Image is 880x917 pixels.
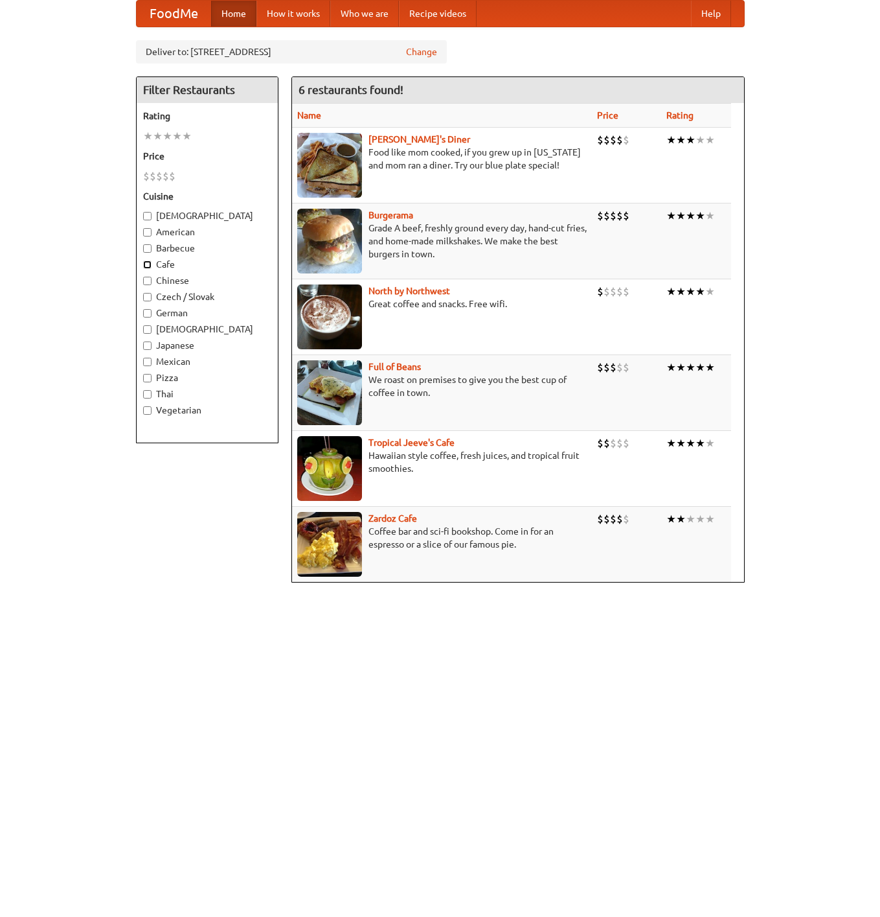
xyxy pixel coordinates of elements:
[623,209,629,223] li: $
[163,169,169,183] li: $
[597,284,604,299] li: $
[163,129,172,143] li: ★
[597,133,604,147] li: $
[153,129,163,143] li: ★
[623,512,629,526] li: $
[705,512,715,526] li: ★
[604,209,610,223] li: $
[297,284,362,349] img: north.jpg
[297,133,362,198] img: sallys.jpg
[610,436,616,450] li: $
[676,133,686,147] li: ★
[297,525,587,551] p: Coffee bar and sci-fi bookshop. Come in for an espresso or a slice of our famous pie.
[604,360,610,375] li: $
[368,286,450,296] a: North by Northwest
[666,512,676,526] li: ★
[143,388,271,400] label: Thai
[610,360,616,375] li: $
[610,284,616,299] li: $
[695,512,705,526] li: ★
[695,284,705,299] li: ★
[676,436,686,450] li: ★
[143,390,152,399] input: Thai
[604,512,610,526] li: $
[143,309,152,318] input: German
[604,133,610,147] li: $
[136,40,447,64] div: Deliver to: [STREET_ADDRESS]
[143,358,152,366] input: Mexican
[297,110,321,121] a: Name
[297,512,362,577] img: zardoz.jpg
[705,436,715,450] li: ★
[666,209,676,223] li: ★
[182,129,192,143] li: ★
[597,436,604,450] li: $
[169,169,175,183] li: $
[623,436,629,450] li: $
[297,373,587,399] p: We roast on premises to give you the best cup of coffee in town.
[676,284,686,299] li: ★
[666,360,676,375] li: ★
[297,436,362,501] img: jeeves.jpg
[297,146,587,172] p: Food like mom cooked, if you grew up in [US_STATE] and mom ran a diner. Try our blue plate special!
[137,1,211,27] a: FoodMe
[150,169,156,183] li: $
[211,1,256,27] a: Home
[143,290,271,303] label: Czech / Slovak
[616,284,623,299] li: $
[143,404,271,417] label: Vegetarian
[143,190,271,203] h5: Cuisine
[143,150,271,163] h5: Price
[143,209,271,222] label: [DEMOGRAPHIC_DATA]
[368,210,413,220] a: Burgerama
[666,110,694,121] a: Rating
[143,374,152,382] input: Pizza
[604,284,610,299] li: $
[616,436,623,450] li: $
[705,284,715,299] li: ★
[666,133,676,147] li: ★
[368,513,417,524] b: Zardoz Cafe
[256,1,330,27] a: How it works
[610,133,616,147] li: $
[143,242,271,255] label: Barbecue
[666,436,676,450] li: ★
[666,284,676,299] li: ★
[143,274,271,287] label: Chinese
[686,512,695,526] li: ★
[686,209,695,223] li: ★
[368,437,455,448] a: Tropical Jeeve's Cafe
[143,371,271,384] label: Pizza
[597,360,604,375] li: $
[399,1,477,27] a: Recipe videos
[695,360,705,375] li: ★
[143,258,271,271] label: Cafe
[143,325,152,334] input: [DEMOGRAPHIC_DATA]
[695,209,705,223] li: ★
[686,360,695,375] li: ★
[143,355,271,368] label: Mexican
[143,323,271,336] label: [DEMOGRAPHIC_DATA]
[616,133,623,147] li: $
[623,284,629,299] li: $
[623,360,629,375] li: $
[297,297,587,310] p: Great coffee and snacks. Free wifi.
[143,293,152,301] input: Czech / Slovak
[686,436,695,450] li: ★
[676,209,686,223] li: ★
[143,226,271,238] label: American
[695,436,705,450] li: ★
[597,110,618,121] a: Price
[686,133,695,147] li: ★
[368,362,421,372] a: Full of Beans
[368,134,470,145] a: [PERSON_NAME]'s Diner
[143,342,152,350] input: Japanese
[143,110,271,122] h5: Rating
[156,169,163,183] li: $
[143,169,150,183] li: $
[143,228,152,237] input: American
[610,512,616,526] li: $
